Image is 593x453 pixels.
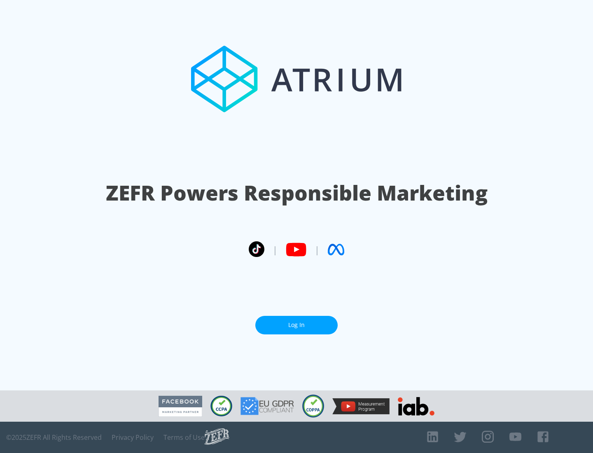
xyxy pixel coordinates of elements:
h1: ZEFR Powers Responsible Marketing [106,179,488,207]
a: Log In [255,316,338,334]
span: | [315,243,320,256]
img: Facebook Marketing Partner [159,396,202,417]
img: CCPA Compliant [210,396,232,416]
img: IAB [398,397,434,416]
img: GDPR Compliant [240,397,294,415]
img: COPPA Compliant [302,395,324,418]
img: YouTube Measurement Program [332,398,390,414]
a: Terms of Use [163,433,205,441]
span: © 2025 ZEFR All Rights Reserved [6,433,102,441]
span: | [273,243,278,256]
a: Privacy Policy [112,433,154,441]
